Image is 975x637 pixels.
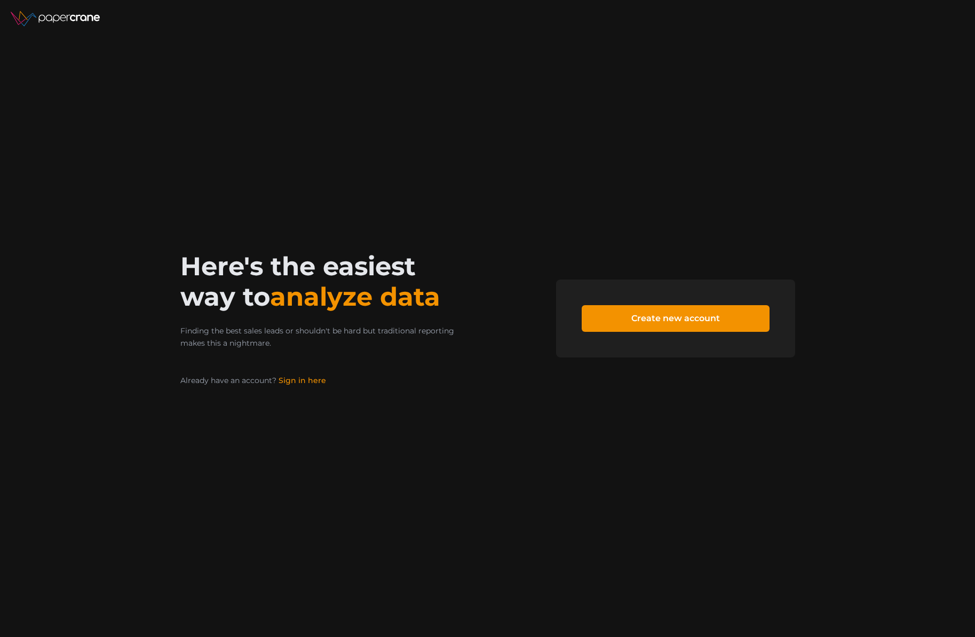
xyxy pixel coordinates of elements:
[270,281,440,312] span: analyze data
[180,251,477,312] h2: Here's the easiest way to
[582,305,770,332] a: Create new account
[631,306,720,331] span: Create new account
[180,325,477,349] p: Finding the best sales leads or shouldn't be hard but traditional reporting makes this a nightmare.
[180,375,477,386] p: Already have an account?
[279,376,326,385] a: Sign in here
